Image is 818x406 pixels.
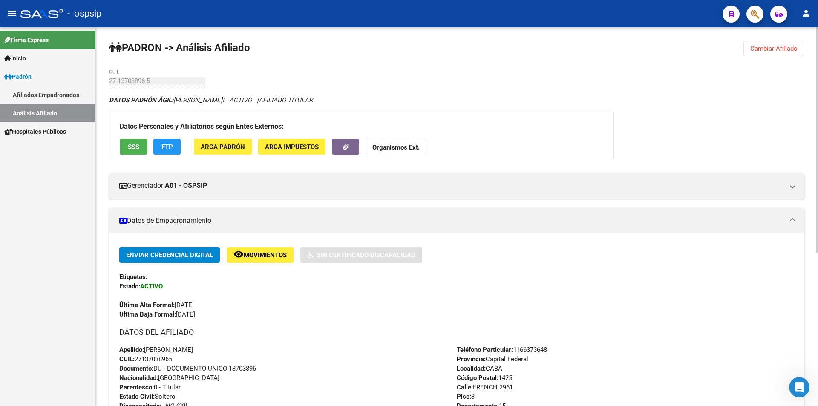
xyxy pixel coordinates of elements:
strong: DATOS PADRÓN ÁGIL: [109,96,173,104]
strong: Etiquetas: [119,273,147,281]
strong: Organismos Ext. [372,144,420,151]
span: Soltero [119,393,176,400]
span: Firma Express [4,35,49,45]
span: [GEOGRAPHIC_DATA] [119,374,219,382]
button: Organismos Ext. [366,139,426,155]
span: Cambiar Afiliado [750,45,798,52]
button: Enviar Credencial Digital [119,247,220,263]
span: FTP [161,143,173,151]
span: - ospsip [67,4,101,23]
strong: Documento: [119,365,153,372]
span: Inicio [4,54,26,63]
span: [PERSON_NAME] [119,346,193,354]
strong: PADRON -> Análisis Afiliado [109,42,250,54]
mat-icon: menu [7,8,17,18]
i: | ACTIVO | [109,96,313,104]
button: Sin Certificado Discapacidad [300,247,422,263]
button: ARCA Impuestos [258,139,325,155]
span: Sin Certificado Discapacidad [317,251,415,259]
span: DU - DOCUMENTO UNICO 13703896 [119,365,256,372]
mat-panel-title: Datos de Empadronamiento [119,216,784,225]
span: Padrón [4,72,32,81]
span: CABA [457,365,502,372]
span: [DATE] [119,301,194,309]
button: FTP [153,139,181,155]
strong: Apellido: [119,346,144,354]
span: Capital Federal [457,355,528,363]
strong: CUIL: [119,355,135,363]
strong: Localidad: [457,365,486,372]
strong: Nacionalidad: [119,374,158,382]
strong: Calle: [457,383,473,391]
strong: Última Baja Formal: [119,311,176,318]
button: Cambiar Afiliado [743,41,804,56]
strong: ACTIVO [140,282,163,290]
strong: Estado Civil: [119,393,155,400]
button: ARCA Padrón [194,139,252,155]
span: 3 [457,393,475,400]
span: 1166373648 [457,346,547,354]
span: AFILIADO TITULAR [259,96,313,104]
span: ARCA Padrón [201,143,245,151]
mat-panel-title: Gerenciador: [119,181,784,190]
strong: Estado: [119,282,140,290]
span: ARCA Impuestos [265,143,319,151]
h3: DATOS DEL AFILIADO [119,326,794,338]
button: SSS [120,139,147,155]
span: SSS [128,143,139,151]
iframe: Intercom live chat [789,377,809,397]
span: 27137038965 [119,355,172,363]
strong: Provincia: [457,355,486,363]
span: FRENCH 2961 [457,383,513,391]
mat-expansion-panel-header: Gerenciador:A01 - OSPSIP [109,173,804,199]
span: Enviar Credencial Digital [126,251,213,259]
strong: Teléfono Particular: [457,346,513,354]
mat-icon: remove_red_eye [233,249,244,259]
span: Hospitales Públicos [4,127,66,136]
strong: Parentesco: [119,383,154,391]
button: Movimientos [227,247,294,263]
strong: Última Alta Formal: [119,301,175,309]
span: [PERSON_NAME] [109,96,222,104]
strong: Piso: [457,393,471,400]
span: 1425 [457,374,512,382]
strong: A01 - OSPSIP [165,181,207,190]
mat-expansion-panel-header: Datos de Empadronamiento [109,208,804,233]
h3: Datos Personales y Afiliatorios según Entes Externos: [120,121,603,132]
span: 0 - Titular [119,383,181,391]
span: [DATE] [119,311,195,318]
span: Movimientos [244,251,287,259]
mat-icon: person [801,8,811,18]
strong: Código Postal: [457,374,498,382]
